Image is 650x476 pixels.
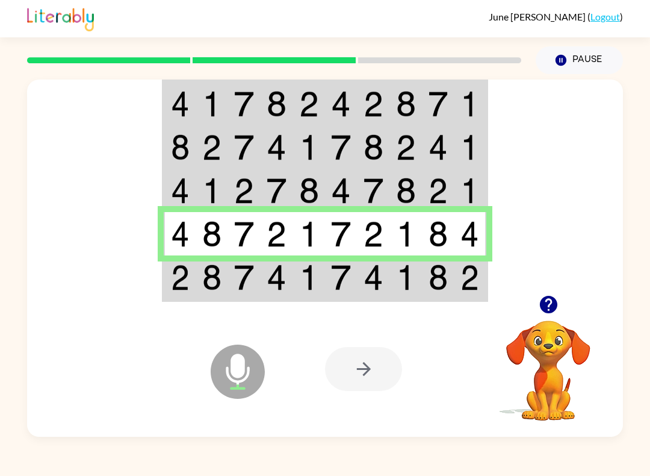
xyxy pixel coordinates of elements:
img: 4 [364,265,383,290]
img: 1 [299,265,319,290]
img: 8 [396,91,416,117]
img: 2 [364,91,383,117]
img: 8 [267,91,286,117]
button: Pause [536,46,623,74]
img: 2 [429,178,448,204]
img: 7 [331,134,351,160]
img: 7 [234,134,254,160]
img: 7 [331,221,351,247]
img: 2 [364,221,383,247]
img: 1 [460,134,479,160]
img: 7 [429,91,448,117]
img: 4 [460,221,479,247]
img: 2 [202,134,222,160]
img: 1 [299,134,319,160]
img: 8 [299,178,319,204]
img: 8 [171,134,190,160]
img: 1 [396,265,416,290]
img: 4 [171,221,190,247]
img: 8 [364,134,383,160]
img: Literably [27,5,94,31]
img: 1 [202,178,222,204]
img: 2 [171,265,190,290]
span: June [PERSON_NAME] [489,11,587,22]
img: 4 [267,134,286,160]
img: 1 [202,91,222,117]
img: 1 [299,221,319,247]
img: 8 [396,178,416,204]
img: 2 [267,221,286,247]
img: 7 [267,178,286,204]
img: 1 [460,178,479,204]
img: 4 [429,134,448,160]
img: 1 [396,221,416,247]
img: 8 [429,221,448,247]
img: 2 [299,91,319,117]
img: 4 [171,91,190,117]
img: 7 [234,221,254,247]
img: 4 [331,91,351,117]
img: 7 [234,265,254,290]
img: 8 [202,221,222,247]
img: 7 [331,265,351,290]
video: Your browser must support playing .mp4 files to use Literably. Please try using another browser. [488,302,608,422]
img: 7 [234,91,254,117]
div: ( ) [489,11,623,22]
img: 8 [429,265,448,290]
img: 1 [460,91,479,117]
img: 4 [171,178,190,204]
img: 8 [202,265,222,290]
img: 2 [396,134,416,160]
img: 2 [460,265,479,290]
a: Logout [590,11,620,22]
img: 4 [331,178,351,204]
img: 4 [267,265,286,290]
img: 7 [364,178,383,204]
img: 2 [234,178,254,204]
